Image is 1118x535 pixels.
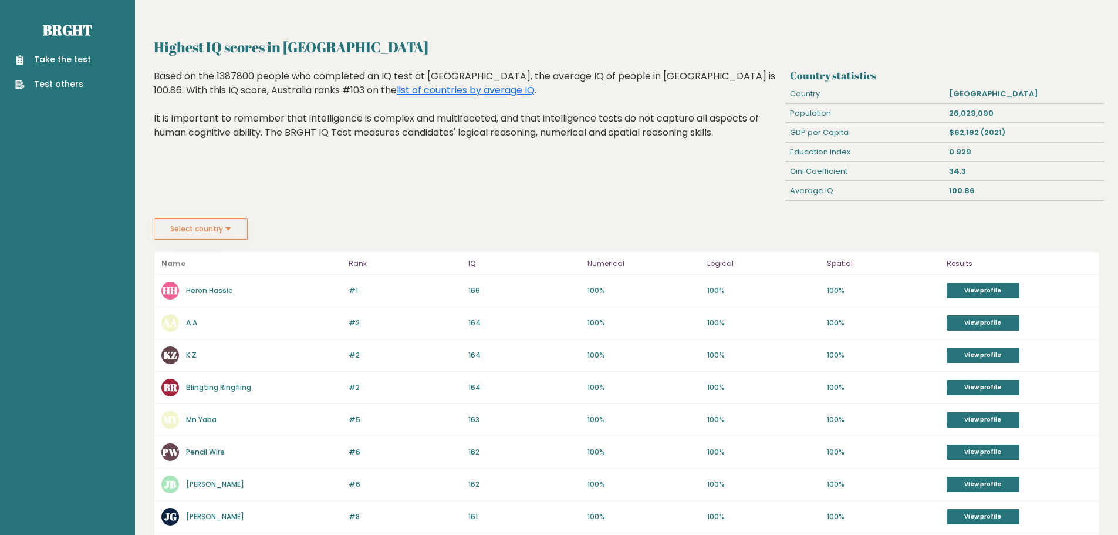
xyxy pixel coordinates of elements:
a: View profile [947,348,1019,363]
text: HH [163,284,178,297]
text: MY [163,413,178,426]
p: 163 [468,415,581,425]
text: BR [164,381,178,394]
a: [PERSON_NAME] [186,479,244,489]
div: Country [785,85,944,103]
a: View profile [947,445,1019,460]
p: 164 [468,350,581,361]
a: A A [186,318,197,328]
p: #2 [349,350,461,361]
a: View profile [947,315,1019,331]
div: GDP per Capita [785,123,944,142]
div: Based on the 1387800 people who completed an IQ test at [GEOGRAPHIC_DATA], the average IQ of peop... [154,69,781,157]
a: View profile [947,283,1019,298]
p: 100% [827,479,940,490]
a: Pencil Wire [186,447,225,457]
text: JB [164,477,176,491]
text: JG [164,510,177,523]
p: 100% [707,285,820,296]
text: PW [161,445,179,459]
p: 100% [707,447,820,457]
div: $62,192 (2021) [945,123,1104,142]
p: 100% [707,350,820,361]
a: Blingting Ringfling [186,382,251,392]
a: Take the test [15,53,91,66]
p: 100% [827,350,940,361]
p: #8 [349,512,461,522]
p: 100% [707,382,820,393]
a: View profile [947,477,1019,492]
p: 161 [468,512,581,522]
a: Brght [43,21,92,39]
p: 100% [587,479,700,490]
p: Spatial [827,257,940,271]
text: AA [163,316,177,329]
p: 100% [587,512,700,522]
p: #6 [349,479,461,490]
p: 100% [707,479,820,490]
div: Gini Coefficient [785,162,944,181]
p: 100% [827,285,940,296]
p: 100% [827,318,940,328]
h3: Country statistics [790,69,1099,82]
p: 100% [707,318,820,328]
a: View profile [947,412,1019,428]
div: Population [785,104,944,123]
p: 100% [827,512,940,522]
div: 26,029,090 [945,104,1104,123]
p: #5 [349,415,461,425]
div: 0.929 [945,143,1104,161]
text: KZ [164,348,177,362]
div: Education Index [785,143,944,161]
p: 162 [468,447,581,457]
p: Rank [349,257,461,271]
p: #2 [349,318,461,328]
a: list of countries by average IQ [397,83,535,97]
p: 100% [587,447,700,457]
p: #2 [349,382,461,393]
h2: Highest IQ scores in [GEOGRAPHIC_DATA] [154,36,1099,58]
p: 164 [468,382,581,393]
p: 162 [468,479,581,490]
p: 166 [468,285,581,296]
a: View profile [947,509,1019,524]
div: [GEOGRAPHIC_DATA] [945,85,1104,103]
p: 100% [587,350,700,361]
div: 34.3 [945,162,1104,181]
p: 100% [827,447,940,457]
p: 164 [468,318,581,328]
a: [PERSON_NAME] [186,512,244,521]
a: Heron Hassic [186,285,232,295]
p: IQ [468,257,581,271]
a: Mn Yaba [186,415,217,425]
p: Results [947,257,1092,271]
p: 100% [587,415,700,425]
p: 100% [827,382,940,393]
a: K Z [186,350,197,360]
p: Logical [707,257,820,271]
a: Test others [15,78,91,90]
p: 100% [587,382,700,393]
p: 100% [707,415,820,425]
p: 100% [827,415,940,425]
b: Name [161,258,185,268]
p: 100% [707,512,820,522]
div: 100.86 [945,181,1104,200]
p: #6 [349,447,461,457]
p: 100% [587,318,700,328]
p: Numerical [587,257,700,271]
a: View profile [947,380,1019,395]
p: #1 [349,285,461,296]
p: 100% [587,285,700,296]
div: Average IQ [785,181,944,200]
button: Select country [154,218,248,240]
